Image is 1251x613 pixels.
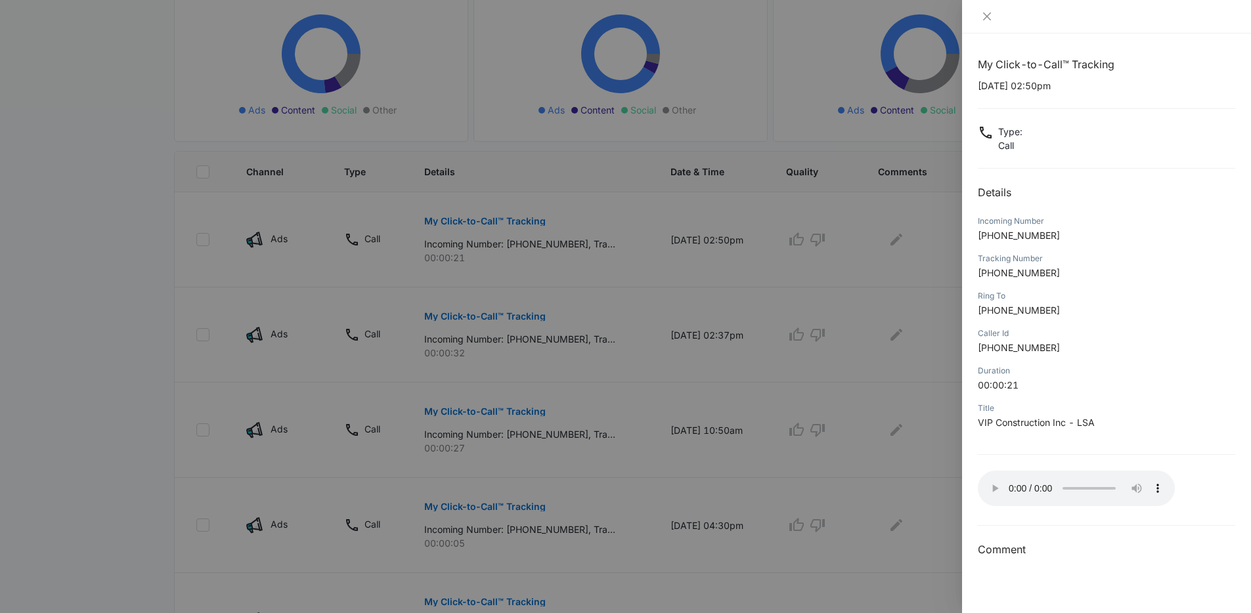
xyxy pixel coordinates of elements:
div: Incoming Number [978,215,1235,227]
span: [PHONE_NUMBER] [978,267,1060,278]
button: Close [978,11,996,22]
h3: Comment [978,541,1235,557]
span: close [982,11,992,22]
span: [PHONE_NUMBER] [978,230,1060,241]
span: [PHONE_NUMBER] [978,305,1060,316]
div: Tracking Number [978,253,1235,264]
span: 00:00:21 [978,379,1019,391]
h1: My Click-to-Call™ Tracking [978,56,1235,72]
p: Call [998,138,1022,152]
span: [PHONE_NUMBER] [978,342,1060,353]
audio: Your browser does not support the audio tag. [978,471,1175,506]
p: Type : [998,125,1022,138]
p: [DATE] 02:50pm [978,79,1235,93]
h2: Details [978,184,1235,200]
div: Title [978,402,1235,414]
div: Caller Id [978,328,1235,339]
div: Ring To [978,290,1235,302]
div: Duration [978,365,1235,377]
span: VIP Construction Inc - LSA [978,417,1095,428]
